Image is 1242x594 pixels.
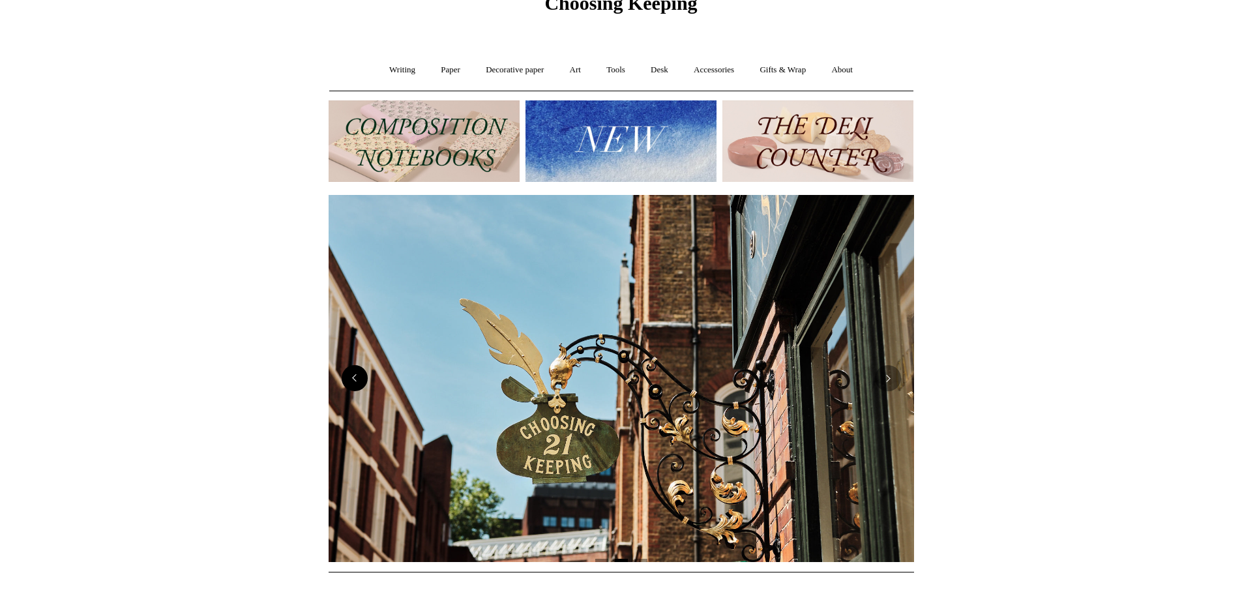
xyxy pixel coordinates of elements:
[722,100,913,182] img: The Deli Counter
[682,53,746,87] a: Accessories
[377,53,427,87] a: Writing
[342,365,368,391] button: Previous
[820,53,865,87] a: About
[474,53,555,87] a: Decorative paper
[329,195,914,563] img: Copyright Choosing Keeping 20190711 LS Homepage 7.jpg__PID:4c49fdcc-9d5f-40e8-9753-f5038b35abb7
[615,559,628,562] button: Page 2
[329,100,520,182] img: 202302 Composition ledgers.jpg__PID:69722ee6-fa44-49dd-a067-31375e5d54ec
[558,53,593,87] a: Art
[748,53,818,87] a: Gifts & Wrap
[544,3,697,12] a: Choosing Keeping
[595,53,637,87] a: Tools
[875,365,901,391] button: Next
[429,53,472,87] a: Paper
[639,53,680,87] a: Desk
[525,100,717,182] img: New.jpg__PID:f73bdf93-380a-4a35-bcfe-7823039498e1
[634,559,647,562] button: Page 3
[595,559,608,562] button: Page 1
